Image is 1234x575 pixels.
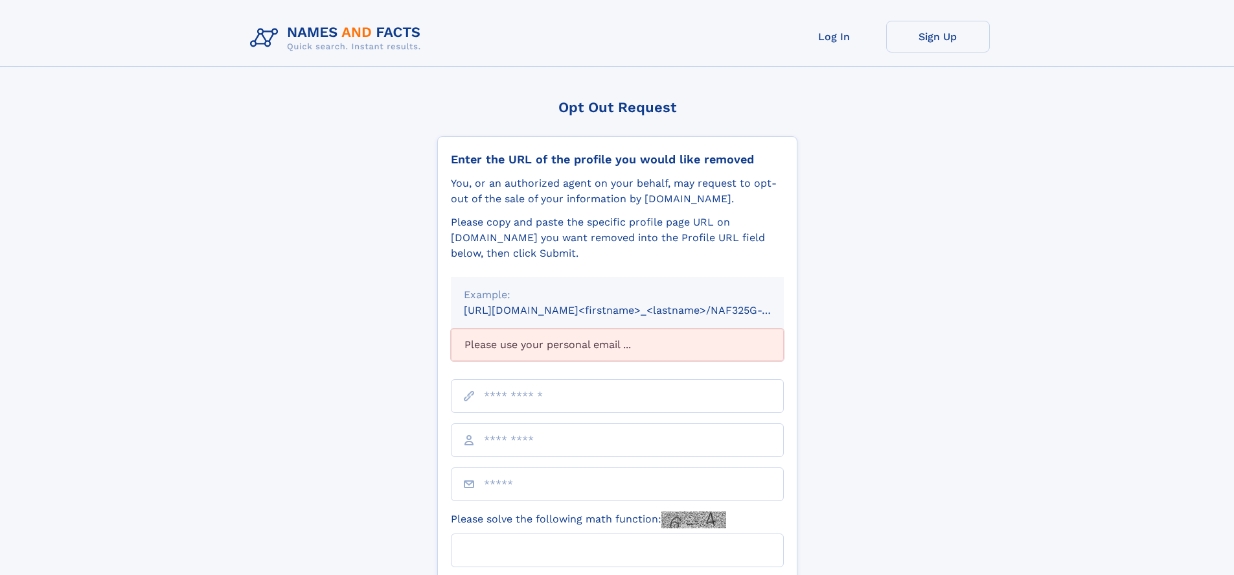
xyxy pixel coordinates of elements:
a: Log In [783,21,886,53]
div: You, or an authorized agent on your behalf, may request to opt-out of the sale of your informatio... [451,176,784,207]
label: Please solve the following math function: [451,511,726,528]
small: [URL][DOMAIN_NAME]<firstname>_<lastname>/NAF325G-xxxxxxxx [464,304,808,316]
div: Enter the URL of the profile you would like removed [451,152,784,167]
img: Logo Names and Facts [245,21,431,56]
div: Opt Out Request [437,99,797,115]
div: Example: [464,287,771,303]
div: Please copy and paste the specific profile page URL on [DOMAIN_NAME] you want removed into the Pr... [451,215,784,261]
a: Sign Up [886,21,990,53]
div: Please use your personal email ... [451,329,784,361]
